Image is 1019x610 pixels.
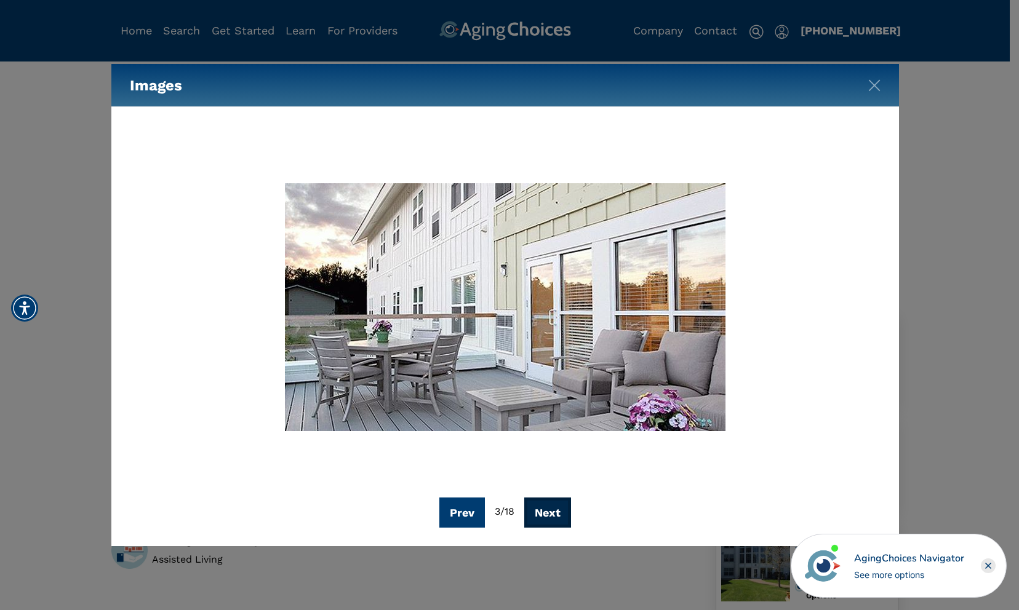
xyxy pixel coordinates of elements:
img: 8e6e19d2-4756-423f-8398-341cf78dae45.jpg [285,183,725,431]
button: Next [524,497,571,528]
button: Close [868,77,881,89]
div: AgingChoices Navigator [854,551,964,566]
button: Prev [439,497,485,528]
img: avatar [802,545,844,587]
div: Accessibility Menu [11,295,38,322]
div: Close [981,558,996,573]
span: 3 / 18 [495,505,514,517]
h5: Images [130,64,182,107]
div: See more options [854,568,964,581]
img: modal-close.svg [868,79,881,92]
